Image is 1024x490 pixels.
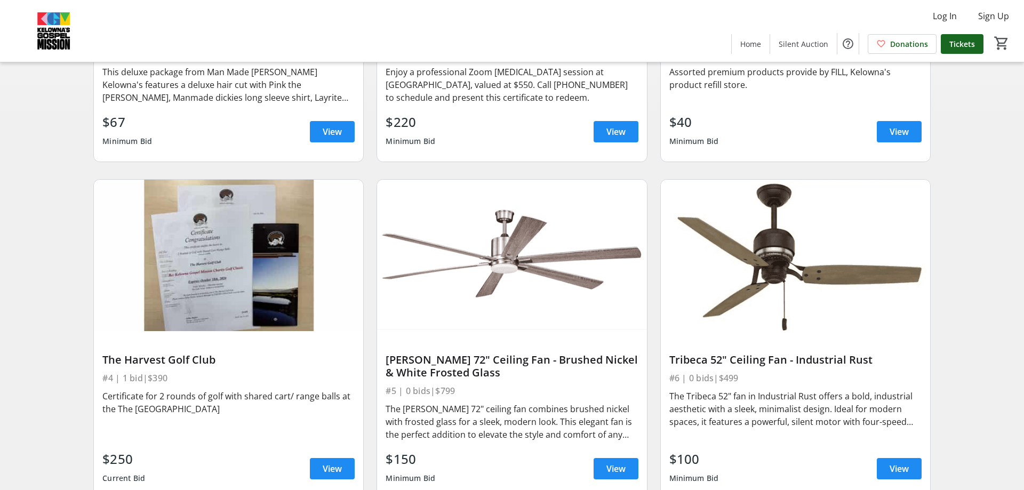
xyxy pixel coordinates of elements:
span: Sign Up [978,10,1009,22]
div: Assorted premium products provide by FILL, Kelowna's product refill store. [669,66,922,91]
span: View [606,462,626,475]
div: Current Bid [102,469,145,488]
div: This deluxe package from Man Made [PERSON_NAME] Kelowna's features a deluxe hair cut with Pink th... [102,66,355,104]
span: Log In [933,10,957,22]
div: The [PERSON_NAME] 72" ceiling fan combines brushed nickel with frosted glass for a sleek, modern ... [386,403,638,441]
img: Wheelock 72" Ceiling Fan - Brushed Nickel & White Frosted Glass [377,180,646,331]
button: Cart [992,34,1011,53]
a: Tickets [941,34,983,54]
a: View [310,121,355,142]
span: Silent Auction [779,38,828,50]
span: View [606,125,626,138]
div: $40 [669,113,719,132]
a: View [877,458,922,479]
span: Tickets [949,38,975,50]
span: Donations [890,38,928,50]
img: Kelowna's Gospel Mission's Logo [6,4,101,58]
a: Donations [868,34,937,54]
div: #4 | 1 bid | $390 [102,371,355,385]
span: View [890,462,909,475]
button: Sign Up [970,7,1018,25]
div: Tribeca 52" Ceiling Fan - Industrial Rust [669,354,922,366]
span: View [323,462,342,475]
a: Home [732,34,770,54]
div: $100 [669,449,719,469]
div: Minimum Bid [669,469,719,488]
div: Minimum Bid [386,469,435,488]
div: #6 | 0 bids | $499 [669,371,922,385]
span: Home [740,38,761,50]
a: View [310,458,355,479]
span: View [323,125,342,138]
div: $250 [102,449,145,469]
button: Log In [924,7,965,25]
img: The Harvest Golf Club [94,180,363,331]
span: View [890,125,909,138]
div: The Harvest Golf Club [102,354,355,366]
div: Certificate for 2 rounds of golf with shared cart/ range balls at the The [GEOGRAPHIC_DATA] [102,390,355,415]
img: Tribeca 52" Ceiling Fan - Industrial Rust [661,180,930,331]
div: $220 [386,113,435,132]
div: Minimum Bid [102,132,152,151]
div: $67 [102,113,152,132]
div: Minimum Bid [669,132,719,151]
div: Minimum Bid [386,132,435,151]
div: [PERSON_NAME] 72" Ceiling Fan - Brushed Nickel & White Frosted Glass [386,354,638,379]
a: Silent Auction [770,34,837,54]
button: Help [837,33,859,54]
a: View [594,458,638,479]
a: View [594,121,638,142]
a: View [877,121,922,142]
div: Enjoy a professional Zoom [MEDICAL_DATA] session at [GEOGRAPHIC_DATA], valued at $550. Call [PHON... [386,66,638,104]
div: The Tribeca 52" fan in Industrial Rust offers a bold, industrial aesthetic with a sleek, minimali... [669,390,922,428]
div: $150 [386,449,435,469]
div: #5 | 0 bids | $799 [386,383,638,398]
